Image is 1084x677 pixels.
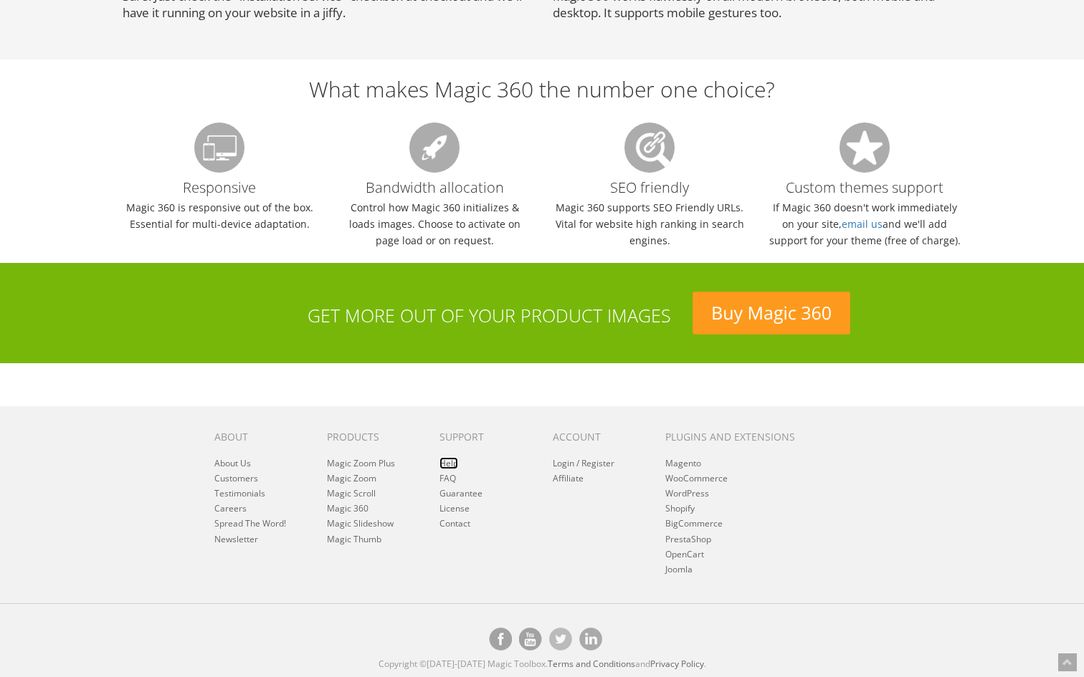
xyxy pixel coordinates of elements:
a: Magic Toolbox on Facebook [489,628,512,650]
a: Spread The Word! [214,517,286,529]
a: Login / Register [553,457,614,469]
h6: Products [327,431,418,442]
a: Customers [214,472,258,484]
h6: Account [553,431,644,442]
a: WordPress [665,487,709,499]
a: OpenCart [665,548,704,560]
a: email us [842,217,883,231]
a: Careers [214,502,247,514]
a: Magic Scroll [327,487,376,499]
a: Help [439,457,458,469]
h3: Responsive [123,123,316,196]
a: Terms and Conditions [548,658,635,670]
p: If Magic 360 doesn't work immediately on your site, and we'll add support for your theme (free of... [768,199,961,249]
h6: Plugins and extensions [665,431,813,442]
a: Joomla [665,563,693,575]
p: Control how Magic 360 initializes & loads images. Choose to activate on page load or on request. [338,199,531,249]
a: Magic Toolbox on [DOMAIN_NAME] [579,628,602,650]
a: Shopify [665,502,695,514]
a: Magic Toolbox on [DOMAIN_NAME] [519,628,542,650]
a: Contact [439,517,470,529]
a: Magento [665,457,701,469]
a: Guarantee [439,487,482,499]
p: Magic 360 is responsive out of the box. Essential for multi-device adaptation. [123,199,316,232]
h6: Support [439,431,531,442]
a: Magic Slideshow [327,517,394,529]
a: Affiliate [553,472,584,484]
h3: Get more out of your product images [133,306,671,326]
a: Magic Toolbox's Twitter account [549,628,572,650]
h3: Bandwidth allocation [338,123,531,196]
a: Buy Magic 360 [693,292,850,335]
h3: Custom themes support [768,123,961,196]
a: Newsletter [214,533,258,545]
a: License [439,502,470,514]
a: Privacy Policy [650,658,704,670]
h3: SEO friendly [553,123,746,196]
a: Magic Zoom Plus [327,457,395,469]
a: FAQ [439,472,456,484]
h2: What makes Magic 360 the number one choice? [112,77,972,101]
a: WooCommerce [665,472,728,484]
a: Magic Zoom [327,472,376,484]
h6: About [214,431,305,442]
a: Magic Thumb [327,533,381,545]
p: Magic 360 supports SEO Friendly URLs. Vital for website high ranking in search engines. [553,199,746,249]
a: Magic 360 [327,502,369,514]
a: Testimonials [214,487,265,499]
a: BigCommerce [665,517,723,529]
a: About Us [214,457,251,469]
a: PrestaShop [665,533,711,545]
